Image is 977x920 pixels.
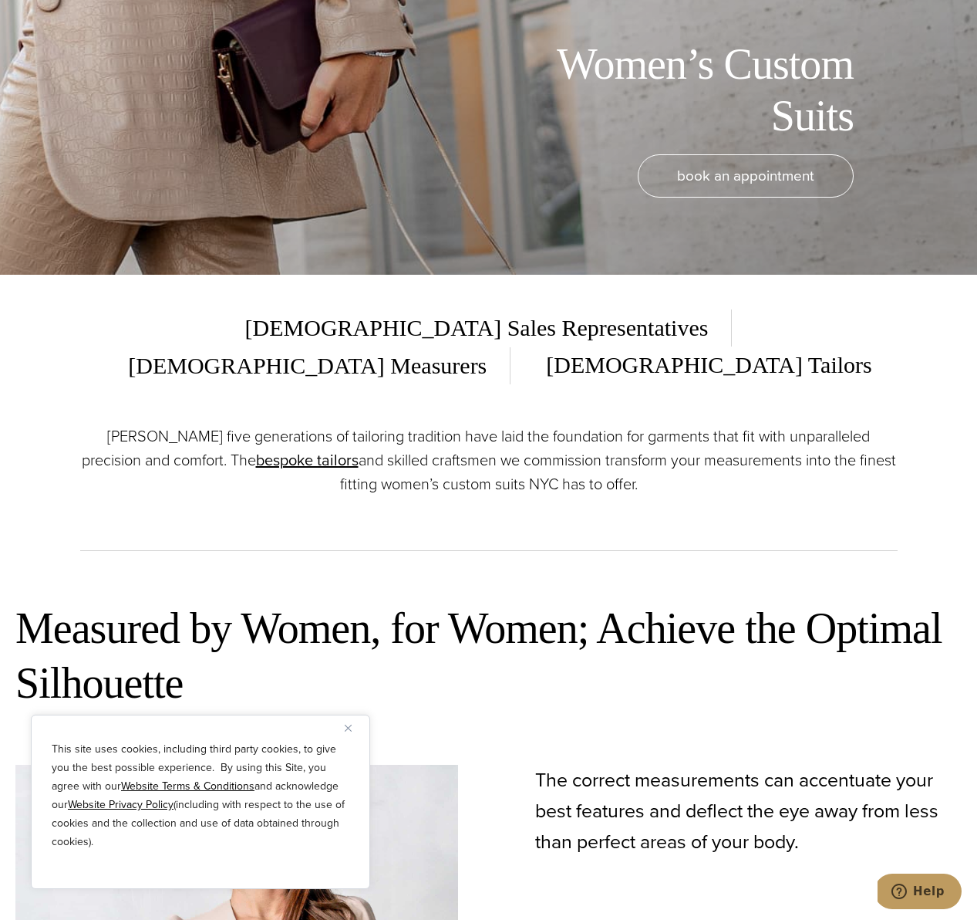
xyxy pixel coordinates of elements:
a: Website Privacy Policy [68,797,174,813]
span: [DEMOGRAPHIC_DATA] Tailors [523,347,871,384]
button: Close [345,719,363,737]
p: The correct measurements can accentuate your best features and deflect the eye away from less tha... [535,765,962,857]
a: book an appointment [638,154,854,198]
span: [DEMOGRAPHIC_DATA] Measurers [105,347,510,384]
img: Close [345,725,352,732]
p: This site uses cookies, including third party cookies, to give you the best possible experience. ... [52,740,349,851]
iframe: Opens a widget where you can chat to one of our agents [878,874,962,912]
h1: Women’s Custom Suits [507,39,854,142]
span: book an appointment [677,164,814,187]
span: [DEMOGRAPHIC_DATA] Sales Representatives [245,309,733,347]
a: bespoke tailors [256,448,359,472]
h2: Measured by Women, for Women; Achieve the Optimal Silhouette [15,601,962,711]
a: Website Terms & Conditions [121,778,254,794]
p: [PERSON_NAME] five generations of tailoring tradition have laid the foundation for garments that ... [80,424,898,496]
